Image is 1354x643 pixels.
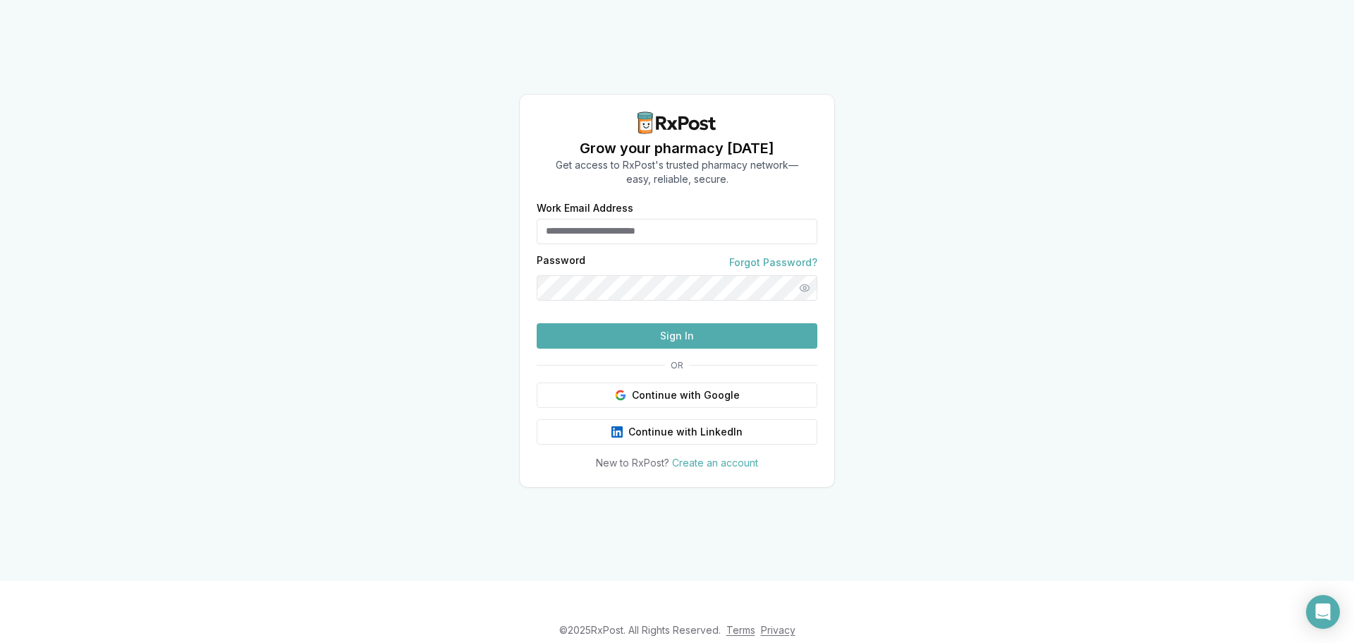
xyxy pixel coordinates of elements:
a: Forgot Password? [729,256,817,270]
p: Get access to RxPost's trusted pharmacy network— easy, reliable, secure. [556,158,798,186]
button: Sign In [537,323,817,349]
button: Show password [792,275,817,301]
a: Terms [726,624,755,636]
div: Open Intercom Messenger [1306,595,1340,629]
a: Privacy [761,624,795,636]
img: LinkedIn [611,426,623,438]
span: New to RxPost? [596,457,669,469]
label: Work Email Address [537,203,817,213]
h1: Grow your pharmacy [DATE] [556,138,798,158]
img: RxPost Logo [632,112,722,134]
label: Password [537,256,585,270]
img: Google [615,390,626,401]
button: Continue with LinkedIn [537,419,817,445]
a: Create an account [672,457,758,469]
span: OR [665,360,689,371]
button: Continue with Google [537,383,817,408]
